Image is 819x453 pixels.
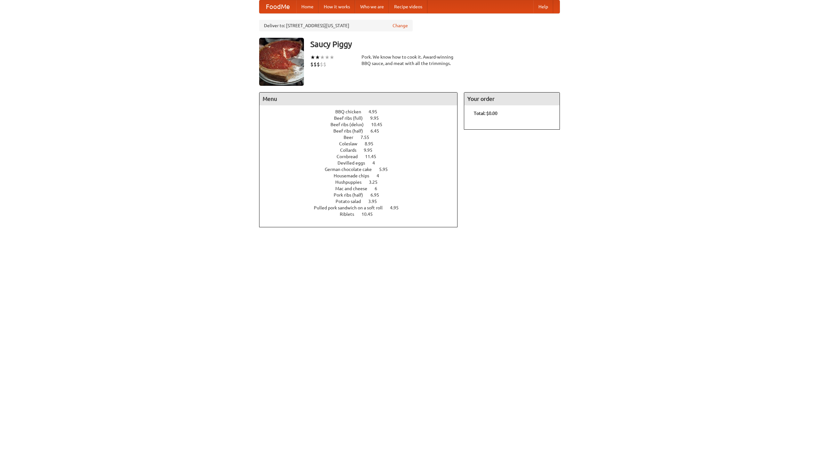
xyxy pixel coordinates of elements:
li: ★ [320,54,325,61]
span: 6.95 [370,192,386,198]
a: Help [533,0,553,13]
span: Riblets [340,212,361,217]
li: $ [317,61,320,68]
a: Home [296,0,319,13]
span: 6.45 [370,128,386,133]
span: Beef ribs (half) [333,128,370,133]
span: Beer [344,135,360,140]
span: Pork ribs (half) [334,192,370,198]
a: Change [393,22,408,29]
span: 3.25 [369,180,384,185]
a: Collards 9.95 [340,148,384,153]
span: Pulled pork sandwich on a soft roll [314,205,389,210]
a: Housemade chips 4 [334,173,391,178]
span: Beef ribs (full) [334,116,369,121]
a: Cornbread 11.45 [337,154,388,159]
li: $ [310,61,314,68]
a: Devilled eggs 4 [338,160,387,166]
div: Deliver to: [STREET_ADDRESS][US_STATE] [259,20,413,31]
b: Total: $0.00 [474,111,497,116]
span: Cornbread [337,154,364,159]
span: 10.45 [371,122,389,127]
span: 8.95 [365,141,380,146]
li: ★ [325,54,330,61]
span: BBQ chicken [335,109,368,114]
a: Who we are [355,0,389,13]
li: $ [320,61,323,68]
span: 4.95 [390,205,405,210]
span: 10.45 [362,212,379,217]
h4: Your order [464,93,560,105]
span: Potato salad [336,199,367,204]
a: Hushpuppies 3.25 [335,180,389,185]
span: Housemade chips [334,173,376,178]
span: 9.95 [364,148,379,153]
li: ★ [315,54,320,61]
a: FoodMe [259,0,296,13]
li: $ [323,61,326,68]
span: Mac and cheese [335,186,374,191]
a: BBQ chicken 4.95 [335,109,389,114]
h4: Menu [259,93,457,105]
a: Pulled pork sandwich on a soft roll 4.95 [314,205,410,210]
span: German chocolate cake [325,167,378,172]
a: Pork ribs (half) 6.95 [334,192,391,198]
span: 4.95 [369,109,384,114]
a: Recipe videos [389,0,427,13]
span: Coleslaw [339,141,364,146]
a: Mac and cheese 6 [335,186,389,191]
a: Potato salad 3.95 [336,199,389,204]
a: Beef ribs (full) 9.95 [334,116,391,121]
a: Riblets 10.45 [340,212,385,217]
span: 6 [375,186,384,191]
a: Beef ribs (delux) 10.45 [330,122,394,127]
li: $ [314,61,317,68]
span: Beef ribs (delux) [330,122,370,127]
li: ★ [330,54,334,61]
li: ★ [310,54,315,61]
a: How it works [319,0,355,13]
img: angular.jpg [259,38,304,86]
a: Coleslaw 8.95 [339,141,385,146]
span: 7.55 [361,135,376,140]
a: German chocolate cake 5.95 [325,167,400,172]
span: 5.95 [379,167,394,172]
a: Beef ribs (half) 6.45 [333,128,391,133]
span: Devilled eggs [338,160,371,166]
span: Collards [340,148,363,153]
span: 9.95 [370,116,385,121]
h3: Saucy Piggy [310,38,560,51]
div: Pork. We know how to cook it. Award-winning BBQ sauce, and meat with all the trimmings. [362,54,457,67]
span: Hushpuppies [335,180,368,185]
a: Beer 7.55 [344,135,381,140]
span: 11.45 [365,154,383,159]
span: 4 [372,160,381,166]
span: 3.95 [368,199,383,204]
span: 4 [377,173,386,178]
